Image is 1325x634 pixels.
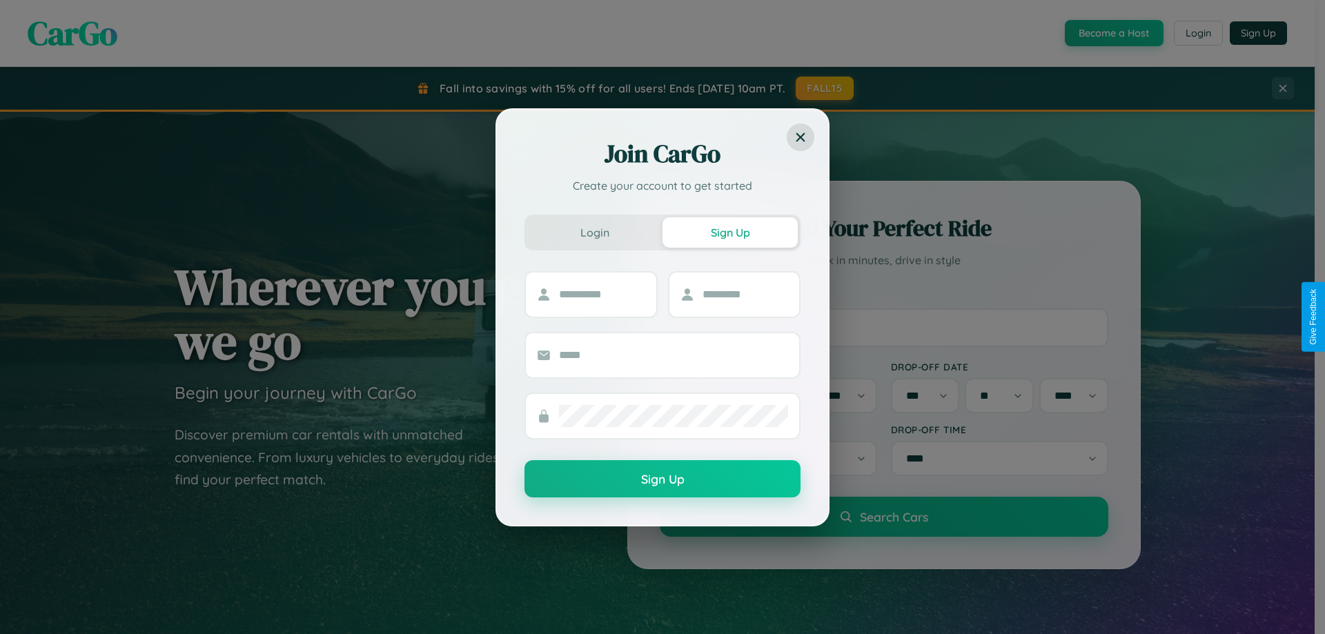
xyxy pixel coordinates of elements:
[527,217,662,248] button: Login
[1308,289,1318,345] div: Give Feedback
[524,177,801,194] p: Create your account to get started
[524,460,801,497] button: Sign Up
[524,137,801,170] h2: Join CarGo
[662,217,798,248] button: Sign Up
